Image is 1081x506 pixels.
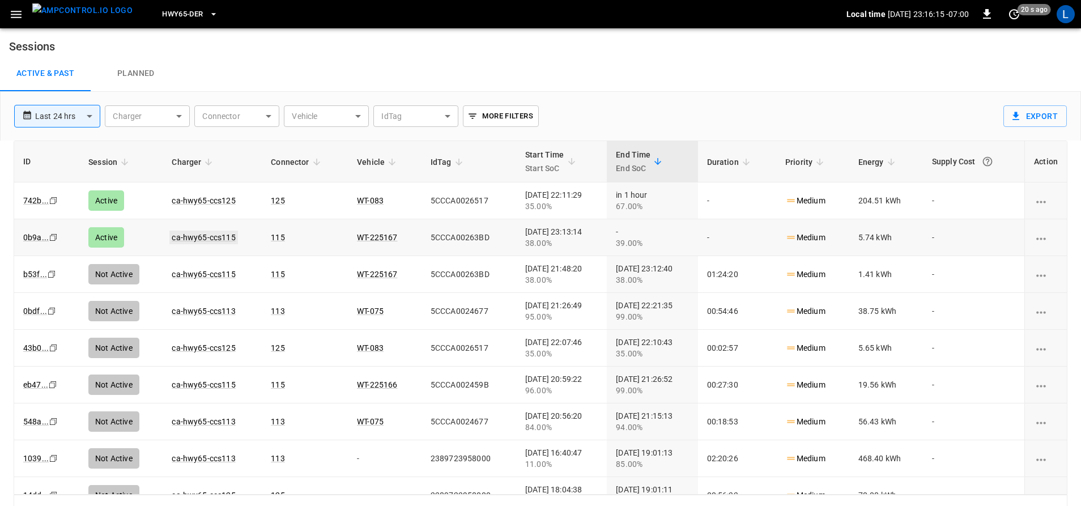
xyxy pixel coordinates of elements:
td: 204.51 kWh [849,182,923,219]
td: 5CCCA0024677 [422,403,516,440]
td: 5CCCA00263BD [422,219,516,256]
button: Export [1003,105,1067,127]
div: 35.00% [525,348,598,359]
div: Last 24 hrs [35,105,100,127]
td: 1.41 kWh [849,256,923,293]
p: Medium [785,342,825,354]
a: WT-075 [357,307,384,316]
div: copy [48,489,59,501]
div: [DATE] 21:48:20 [525,263,598,286]
div: profile-icon [1057,5,1075,23]
th: Action [1024,141,1067,182]
a: 125 [271,491,284,500]
td: - [923,182,1024,219]
div: Start Time [525,148,564,175]
a: ca-hwy65-ccs115 [169,231,237,244]
div: copy [46,305,58,317]
td: 5.74 kWh [849,219,923,256]
div: in 1 hour [616,189,688,212]
td: 01:24:20 [698,256,776,293]
a: WT-225167 [357,233,397,242]
a: WT-225166 [357,380,397,389]
span: Energy [858,155,899,169]
a: WT-083 [357,343,384,352]
td: 5CCCA0026517 [422,330,516,367]
span: Connector [271,155,324,169]
div: Not Active [88,338,139,358]
p: [DATE] 23:16:15 -07:00 [888,8,969,20]
a: 113 [271,454,284,463]
div: 99.00% [616,385,688,396]
div: charging session options [1034,269,1058,280]
div: [DATE] 21:26:49 [525,300,598,322]
p: Medium [785,490,825,501]
div: 11.00% [525,458,598,470]
a: ca-hwy65-ccs125 [172,196,235,205]
p: Medium [785,416,825,428]
p: Medium [785,269,825,280]
div: 35.00% [525,201,598,212]
span: Charger [172,155,216,169]
td: 468.40 kWh [849,440,923,477]
a: WT-225167 [357,270,397,279]
button: The cost of your charging session based on your supply rates [977,151,998,172]
div: Not Active [88,375,139,395]
div: copy [48,452,59,465]
div: charging session options [1034,490,1058,501]
div: Active [88,190,124,211]
a: 113 [271,417,284,426]
div: [DATE] 22:07:46 [525,337,598,359]
button: HWY65-DER [158,3,222,25]
td: - [923,367,1024,403]
a: 0b9a... [23,233,49,242]
td: - [923,330,1024,367]
div: charging session options [1034,379,1058,390]
div: charging session options [1034,305,1058,317]
div: [DATE] 23:13:14 [525,226,598,249]
div: [DATE] 21:26:52 [616,373,688,396]
a: 0bdf... [23,307,47,316]
div: copy [48,342,59,354]
td: - [923,219,1024,256]
div: 38.00% [525,274,598,286]
div: [DATE] 20:59:22 [525,373,598,396]
td: 5.65 kWh [849,330,923,367]
div: [DATE] 20:56:20 [525,410,598,433]
div: Not Active [88,301,139,321]
a: ca-hwy65-ccs125 [172,343,235,352]
a: 14dd... [23,491,49,500]
a: b53f... [23,270,47,279]
div: 38.00% [616,274,688,286]
button: More Filters [463,105,538,127]
td: 38.75 kWh [849,293,923,330]
td: - [923,440,1024,477]
a: 115 [271,233,284,242]
div: [DATE] 22:11:29 [525,189,598,212]
a: ca-hwy65-ccs113 [172,307,235,316]
td: 5CCCA0024677 [422,293,516,330]
span: Priority [785,155,827,169]
p: Medium [785,232,825,244]
a: ca-hwy65-ccs115 [172,270,235,279]
span: Start TimeStart SoC [525,148,579,175]
div: 99.00% [616,311,688,322]
a: WT-083 [357,196,384,205]
td: 5CCCA00263BD [422,256,516,293]
div: Not Active [88,448,139,469]
td: 02:20:26 [698,440,776,477]
p: Medium [785,453,825,465]
div: sessions table [14,141,1067,495]
div: charging session options [1034,195,1058,206]
a: ca-hwy65-ccs113 [172,417,235,426]
div: [DATE] 16:40:47 [525,447,598,470]
div: 39.00% [616,237,688,249]
a: WT-075 [357,417,384,426]
div: 85.00% [616,458,688,470]
div: copy [48,231,59,244]
td: - [923,293,1024,330]
p: Medium [785,305,825,317]
a: ca-hwy65-ccs115 [172,380,235,389]
div: 95.00% [525,311,598,322]
div: Not Active [88,485,139,505]
div: copy [46,268,58,280]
